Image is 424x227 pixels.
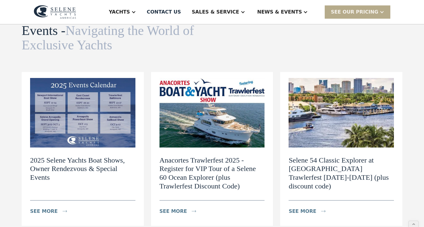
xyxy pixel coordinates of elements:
div: Sales & Service [192,8,239,16]
h2: Selene 54 Classic Explorer at [GEOGRAPHIC_DATA] Trawlerfest [DATE]-[DATE] (plus discount code) [289,156,394,191]
h1: Events - [22,23,196,53]
div: SEE Our Pricing [325,5,390,18]
img: icon [63,210,67,212]
a: Anacortes Trawlerfest 2025 - Register for VIP Tour of a Selene 60 Ocean Explorer (plus Trawlerfes... [151,72,273,226]
a: Selene 54 Classic Explorer at [GEOGRAPHIC_DATA] Trawlerfest [DATE]-[DATE] (plus discount code)see... [280,72,402,226]
h2: Anacortes Trawlerfest 2025 - Register for VIP Tour of a Selene 60 Ocean Explorer (plus Trawlerfes... [159,156,265,191]
img: icon [321,210,326,212]
div: see more [30,208,58,215]
img: logo [34,5,76,19]
div: Yachts [109,8,130,16]
div: News & EVENTS [257,8,302,16]
div: see more [289,208,316,215]
h2: 2025 Selene Yachts Boat Shows, Owner Rendezvous & Special Events [30,156,135,182]
div: see more [159,208,187,215]
img: icon [192,210,196,212]
div: SEE Our Pricing [331,8,378,16]
a: 2025 Selene Yachts Boat Shows, Owner Rendezvous & Special Eventssee moreicon [22,72,144,226]
div: Contact US [147,8,181,16]
span: Navigating the World of Exclusive Yachts [22,23,194,52]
